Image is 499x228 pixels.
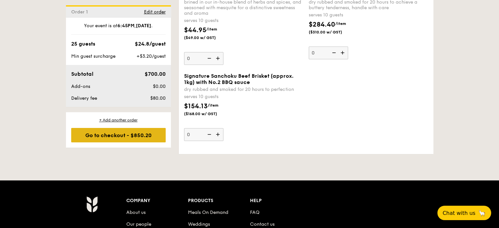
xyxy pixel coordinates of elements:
[135,40,166,48] div: $24.8/guest
[188,196,250,205] div: Products
[126,196,188,205] div: Company
[188,221,210,227] a: Weddings
[204,52,214,65] img: icon-reduce.1d2dbef1.svg
[184,52,223,65] input: Smoked Mesquite Whole Chickenbrined in our in-house blend of herbs and spices, and seasoned with ...
[214,128,223,141] img: icon-add.58712e84.svg
[309,47,348,59] input: 20-hour Sanchoku Short Ribs (3 Ribs)dry rubbed and smoked for 20 hours to achieve a buttery tende...
[204,128,214,141] img: icon-reduce.1d2dbef1.svg
[309,21,335,29] span: $284.40
[126,221,151,227] a: Our people
[250,210,260,215] a: FAQ
[71,95,97,101] span: Delivery fee
[126,210,146,215] a: About us
[184,73,294,85] span: Signature Sanchoku Beef Brisket (approx. 1kg) with No.2 BBQ sauce
[71,117,166,123] div: + Add another order
[136,53,165,59] span: +$3.20/guest
[136,23,151,29] strong: [DATE]
[117,23,135,29] strong: 6:45PM
[184,26,206,34] span: $44.95
[309,30,353,35] span: ($310.00 w/ GST)
[71,128,166,142] div: Go to checkout - $850.20
[206,27,217,31] span: /item
[71,53,115,59] span: Min guest surcharge
[184,93,303,100] div: serves 10 guests
[184,17,303,24] div: serves 10 guests
[214,52,223,65] img: icon-add.58712e84.svg
[150,95,165,101] span: $80.00
[153,84,165,89] span: $0.00
[208,103,218,108] span: /item
[144,71,165,77] span: $700.00
[71,23,166,35] div: Your event is at , .
[250,196,312,205] div: Help
[443,210,475,216] span: Chat with us
[71,71,94,77] span: Subtotal
[71,9,91,15] span: Order 1
[188,210,228,215] a: Meals On Demand
[437,206,491,220] button: Chat with us🦙
[184,35,229,40] span: ($49.00 w/ GST)
[71,40,95,48] div: 25 guests
[250,221,275,227] a: Contact us
[71,84,90,89] span: Add-ons
[86,196,98,213] img: AYc88T3wAAAABJRU5ErkJggg==
[335,21,346,26] span: /item
[144,9,166,15] span: Edit order
[184,102,208,110] span: $154.13
[338,47,348,59] img: icon-add.58712e84.svg
[184,128,223,141] input: Signature Sanchoku Beef Brisket (approx. 1kg) with No.2 BBQ saucedry rubbed and smoked for 20 hou...
[328,47,338,59] img: icon-reduce.1d2dbef1.svg
[309,12,428,18] div: serves 10 guests
[478,209,486,217] span: 🦙
[184,87,303,92] div: dry rubbed and smoked for 20 hours to perfection
[184,111,229,116] span: ($168.00 w/ GST)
